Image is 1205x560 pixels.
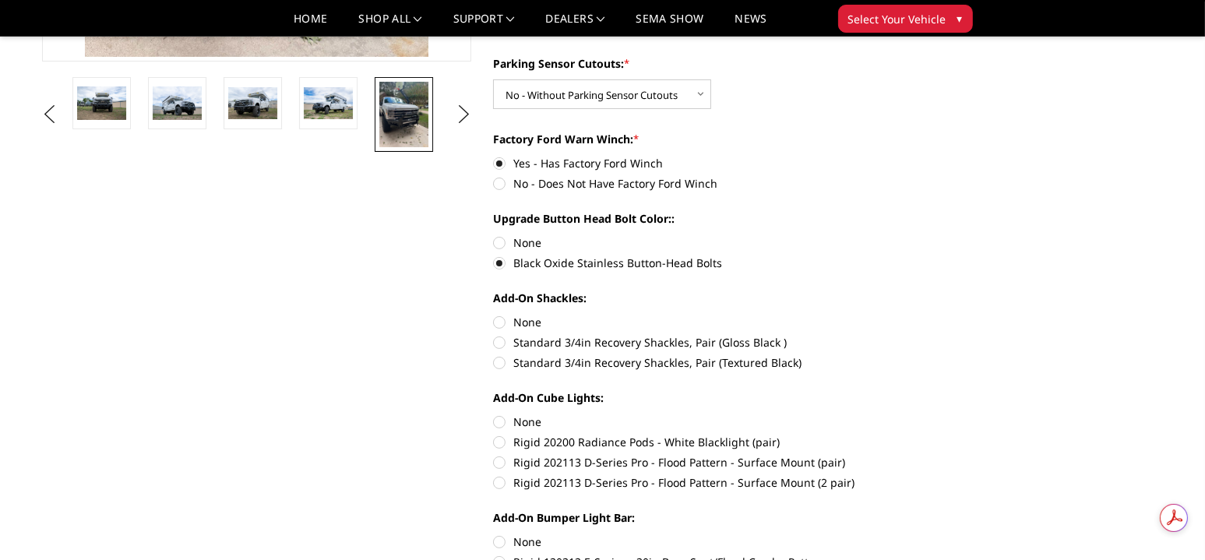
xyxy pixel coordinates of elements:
button: Next [452,103,475,126]
label: Upgrade Button Head Bolt Color:: [493,210,923,227]
a: Dealers [546,13,605,36]
a: News [735,13,766,36]
img: 2023-2025 Ford F250-350-A2 Series-Sport Front Bumper (winch mount) [379,82,428,147]
label: Black Oxide Stainless Button-Head Bolts [493,255,923,271]
a: shop all [359,13,422,36]
label: Add-On Bumper Light Bar: [493,509,923,526]
label: Parking Sensor Cutouts: [493,55,923,72]
iframe: Chat Widget [1127,485,1205,560]
label: None [493,234,923,251]
label: None [493,314,923,330]
label: Rigid 20200 Radiance Pods - White Blacklight (pair) [493,434,923,450]
label: Rigid 202113 D-Series Pro - Flood Pattern - Surface Mount (pair) [493,454,923,470]
a: Support [453,13,515,36]
img: 2023-2025 Ford F250-350-A2 Series-Sport Front Bumper (winch mount) [77,86,126,119]
label: None [493,534,923,550]
span: ▾ [957,10,963,26]
label: Standard 3/4in Recovery Shackles, Pair (Textured Black) [493,354,923,371]
label: Factory Ford Warn Winch: [493,131,923,147]
label: Yes - Has Factory Ford Winch [493,155,923,171]
label: None [493,414,923,430]
label: No - Does Not Have Factory Ford Winch [493,175,923,192]
a: SEMA Show [636,13,703,36]
label: Rigid 202113 D-Series Pro - Flood Pattern - Surface Mount (2 pair) [493,474,923,491]
label: Add-On Shackles: [493,290,923,306]
button: Previous [38,103,62,126]
label: Standard 3/4in Recovery Shackles, Pair (Gloss Black ) [493,334,923,350]
img: 2023-2025 Ford F250-350-A2 Series-Sport Front Bumper (winch mount) [304,87,353,120]
img: 2023-2025 Ford F250-350-A2 Series-Sport Front Bumper (winch mount) [228,87,277,120]
a: Home [294,13,327,36]
button: Select Your Vehicle [838,5,973,33]
span: Select Your Vehicle [848,11,946,27]
label: Add-On Cube Lights: [493,389,923,406]
img: 2023-2025 Ford F250-350-A2 Series-Sport Front Bumper (winch mount) [153,86,202,119]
